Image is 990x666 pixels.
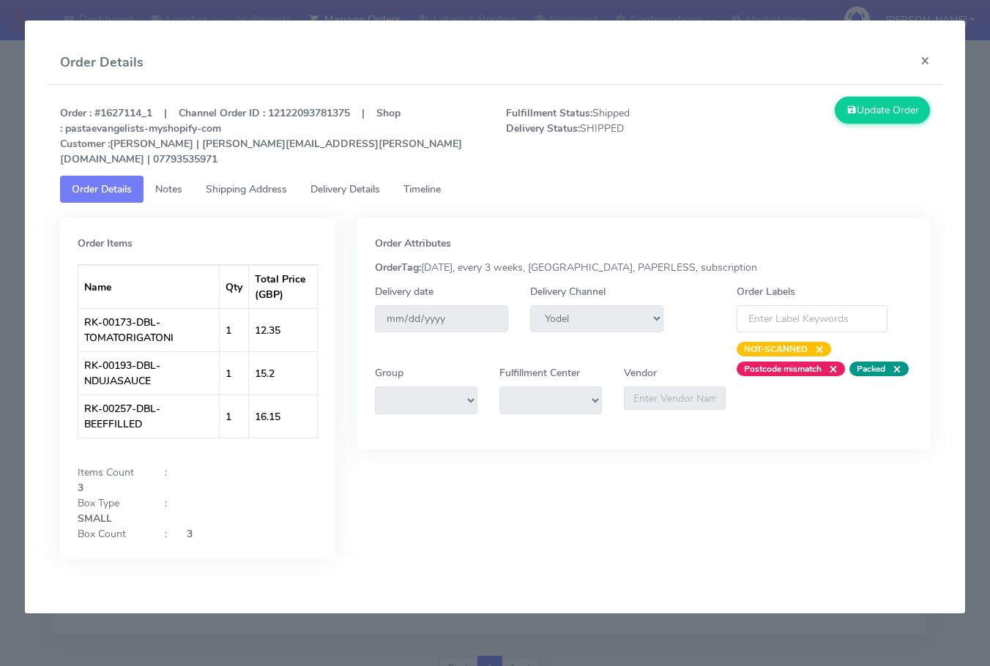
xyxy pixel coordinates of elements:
div: Items Count [67,465,154,480]
span: Delivery Details [310,182,380,196]
label: Group [375,365,403,381]
strong: OrderTag: [375,261,421,274]
td: RK-00257-DBL-BEEFFILLED [78,394,220,438]
div: Box Type [67,495,154,511]
strong: Fulfillment Status: [506,106,592,120]
label: Delivery date [375,284,433,299]
strong: NOT-SCANNED [744,343,808,355]
th: Name [78,265,220,308]
h4: Order Details [60,53,144,72]
div: Box Count [67,526,154,542]
td: 1 [220,394,249,438]
strong: SMALL [78,512,112,525]
td: 15.2 [249,351,317,394]
input: Enter Vendor Name [624,386,726,410]
label: Delivery Channel [530,284,606,299]
th: Total Price (GBP) [249,265,317,308]
label: Vendor [624,365,657,381]
input: Enter Label Keywords [737,305,887,332]
strong: Delivery Status: [506,121,580,135]
div: : [154,526,176,542]
button: Update Order [835,97,930,124]
td: RK-00193-DBL-NDUJASAUCE [78,351,220,394]
strong: Postcode mismatch [744,363,822,375]
th: Qty [220,265,249,308]
button: Close [909,41,942,80]
strong: Order Items [78,236,133,250]
label: Order Labels [737,284,795,299]
span: Timeline [403,182,441,196]
strong: Order Attributes [375,236,451,250]
span: Shipping Address [206,182,287,196]
span: Shipped SHIPPED [495,105,718,167]
td: 12.35 [249,308,317,351]
span: Notes [155,182,182,196]
ul: Tabs [60,176,930,203]
span: × [885,362,901,376]
strong: Customer : [60,137,110,151]
td: RK-00173-DBL-TOMATORIGATONI [78,308,220,351]
label: Fulfillment Center [499,365,580,381]
strong: 3 [187,527,193,541]
strong: Packed [857,363,885,375]
span: × [822,362,838,376]
span: × [808,342,824,356]
td: 16.15 [249,394,317,438]
div: : [154,465,176,480]
strong: Order : #1627114_1 | Channel Order ID : 12122093781375 | Shop : pastaevangelists-myshopify-com [P... [60,106,462,166]
td: 1 [220,351,249,394]
td: 1 [220,308,249,351]
span: Order Details [72,182,132,196]
strong: 3 [78,481,83,495]
div: [DATE], every 3 weeks, [GEOGRAPHIC_DATA], PAPERLESS, subscription [364,260,923,275]
div: : [154,495,176,511]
